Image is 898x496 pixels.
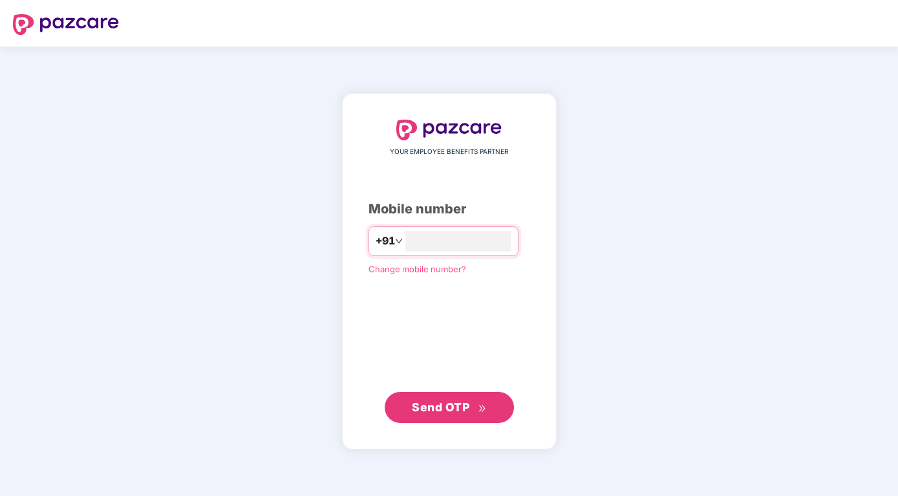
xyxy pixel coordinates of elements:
[395,237,403,245] span: down
[376,233,395,249] span: +91
[385,392,514,423] button: Send OTPdouble-right
[478,404,486,413] span: double-right
[369,264,466,274] a: Change mobile number?
[13,14,119,35] img: logo
[396,120,502,140] img: logo
[390,147,508,157] span: YOUR EMPLOYEE BENEFITS PARTNER
[369,199,530,219] div: Mobile number
[412,400,469,414] span: Send OTP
